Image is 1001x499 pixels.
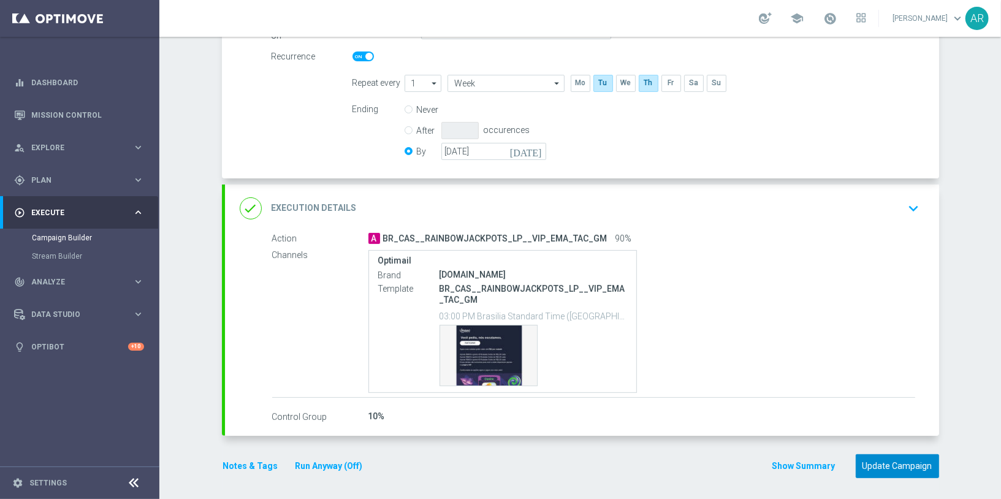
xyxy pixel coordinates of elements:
i: person_search [14,142,25,153]
a: Mission Control [31,99,144,131]
span: keyboard_arrow_down [951,12,964,25]
div: Ending [352,101,405,118]
button: Mission Control [13,110,145,120]
i: keyboard_arrow_down [905,199,923,218]
div: Analyze [14,276,132,288]
i: keyboard_arrow_right [132,276,144,288]
button: keyboard_arrow_down [904,197,924,220]
label: By [417,146,441,157]
a: Dashboard [31,66,144,99]
div: Execute [14,207,132,218]
button: equalizer Dashboard [13,78,145,88]
label: Optimail [378,256,628,266]
i: gps_fixed [14,175,25,186]
span: Plan [31,177,132,184]
i: done [240,197,262,219]
i: arrow_drop_down [552,75,564,91]
button: Show Summary [772,459,836,473]
button: play_circle_outline Execute keyboard_arrow_right [13,208,145,218]
div: Measure uplift and response based on [272,22,415,39]
input: Select target group [405,75,442,92]
a: Stream Builder [32,251,128,261]
span: school [790,12,804,25]
i: keyboard_arrow_right [132,174,144,186]
p: 03:00 PM Brasilia Standard Time (Sao Paulo) (UTC -03:00) [440,310,628,322]
button: lightbulb Optibot +10 [13,342,145,352]
button: Update Campaign [856,454,939,478]
label: Action [272,234,368,245]
span: Analyze [31,278,132,286]
div: occurences [479,125,530,135]
label: After [417,125,441,136]
label: Template [378,283,440,294]
h2: Execution Details [272,202,357,214]
div: Stream Builder [32,247,158,265]
div: Plan [14,175,132,186]
div: Campaign Builder [32,229,158,247]
a: Optibot [31,330,128,363]
button: Notes & Tags [222,459,280,474]
div: Repeat every [352,75,405,92]
i: keyboard_arrow_right [132,142,144,153]
i: settings [12,478,23,489]
button: person_search Explore keyboard_arrow_right [13,143,145,153]
span: Execute [31,209,132,216]
span: Data Studio [31,311,132,318]
label: Brand [378,270,440,281]
i: keyboard_arrow_right [132,308,144,320]
div: Data Studio [14,309,132,320]
div: Explore [14,142,132,153]
span: BR_CAS__RAINBOWJACKPOTS_LP__VIP_EMA_TAC_GM [383,234,607,245]
a: Settings [29,479,67,487]
div: 10% [368,410,915,422]
a: Campaign Builder [32,233,128,243]
i: arrow_drop_down [428,75,441,91]
div: AR [965,7,989,30]
div: +10 [128,343,144,351]
span: Explore [31,144,132,151]
i: keyboard_arrow_right [132,207,144,218]
a: [PERSON_NAME]keyboard_arrow_down [891,9,965,28]
span: 90% [615,234,632,245]
div: Optibot [14,330,144,363]
label: Channels [272,250,368,261]
label: Control Group [272,411,368,422]
button: track_changes Analyze keyboard_arrow_right [13,277,145,287]
div: [DOMAIN_NAME] [440,269,628,281]
i: equalizer [14,77,25,88]
i: play_circle_outline [14,207,25,218]
div: Mission Control [14,99,144,131]
label: Never [417,104,441,115]
div: Dashboard [14,66,144,99]
i: lightbulb [14,341,25,352]
button: Run Anyway (Off) [294,459,364,474]
button: Data Studio keyboard_arrow_right [13,310,145,319]
span: A [368,233,380,244]
button: gps_fixed Plan keyboard_arrow_right [13,175,145,185]
div: Recurrence [272,48,352,66]
div: done Execution Details keyboard_arrow_down [240,197,924,220]
i: [DATE] [510,143,546,156]
p: BR_CAS__RAINBOWJACKPOTS_LP__VIP_EMA_TAC_GM [440,283,628,305]
i: track_changes [14,276,25,288]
